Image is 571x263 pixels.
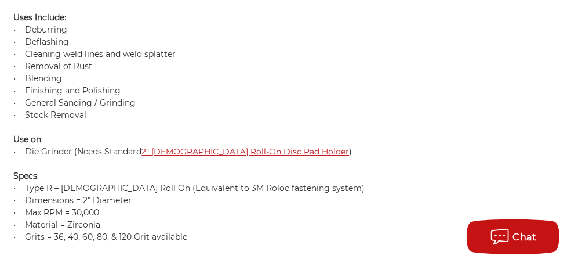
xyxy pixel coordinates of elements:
[513,232,537,243] span: Chat
[13,171,37,181] strong: Specs
[467,219,559,254] button: Chat
[13,134,41,145] strong: Use on
[141,146,349,157] a: 2" [DEMOGRAPHIC_DATA] Roll-On Disc Pad Holder
[13,12,64,23] strong: Uses Include
[13,12,557,243] p: : • Deburring • Deflashing • Cleaning weld lines and weld splatter • Removal of Rust • Blending •...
